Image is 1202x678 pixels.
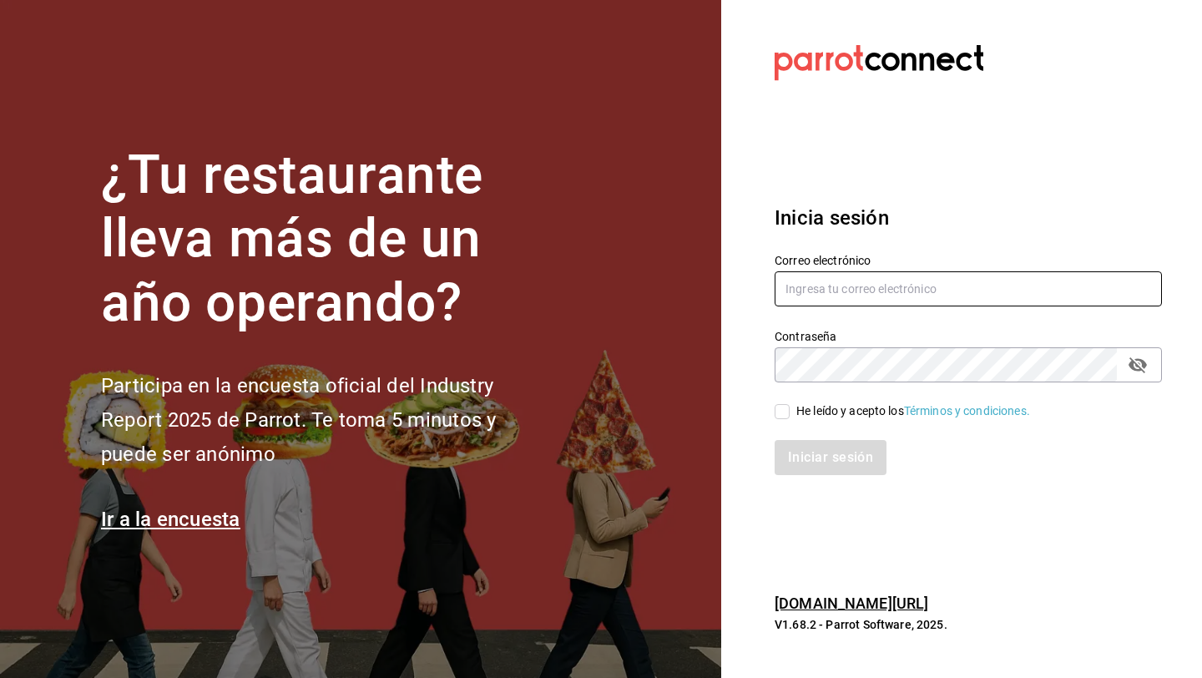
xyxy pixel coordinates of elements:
[101,508,240,531] a: Ir a la encuesta
[775,271,1162,306] input: Ingresa tu correo electrónico
[101,144,552,336] h1: ¿Tu restaurante lleva más de un año operando?
[775,330,1162,342] label: Contraseña
[101,369,552,471] h2: Participa en la encuesta oficial del Industry Report 2025 de Parrot. Te toma 5 minutos y puede se...
[775,203,1162,233] h3: Inicia sesión
[796,402,1030,420] div: He leído y acepto los
[775,254,1162,266] label: Correo electrónico
[904,404,1030,417] a: Términos y condiciones.
[1124,351,1152,379] button: passwordField
[775,616,1162,633] p: V1.68.2 - Parrot Software, 2025.
[775,595,928,612] a: [DOMAIN_NAME][URL]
